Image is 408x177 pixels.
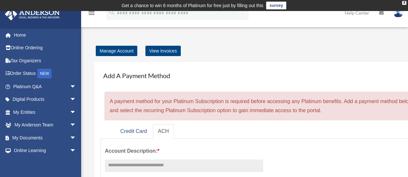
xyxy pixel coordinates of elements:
[5,54,86,67] a: Tax Organizers
[105,147,263,156] label: Account Description:
[5,80,86,93] a: Platinum Q&Aarrow_drop_down
[70,119,83,132] span: arrow_drop_down
[70,106,83,119] span: arrow_drop_down
[70,131,83,145] span: arrow_drop_down
[3,8,62,20] img: Anderson Advisors Platinum Portal
[5,144,86,157] a: Online Learningarrow_drop_down
[70,93,83,106] span: arrow_drop_down
[5,131,86,144] a: My Documentsarrow_drop_down
[108,9,116,16] i: search
[266,2,286,9] a: survey
[5,41,86,54] a: Online Ordering
[88,9,95,17] i: menu
[70,144,83,158] span: arrow_drop_down
[5,29,86,41] a: Home
[145,46,181,56] a: View Invoices
[88,11,95,17] a: menu
[402,1,406,5] div: close
[96,46,137,56] a: Manage Account
[122,2,264,9] div: Get a chance to win 6 months of Platinum for free just by filling out this
[393,8,403,18] img: User Pic
[5,106,86,119] a: My Entitiesarrow_drop_down
[153,124,174,139] a: ACH
[115,124,152,139] a: Credit Card
[5,93,86,106] a: Digital Productsarrow_drop_down
[37,69,52,78] div: NEW
[70,80,83,93] span: arrow_drop_down
[5,67,86,80] a: Order StatusNEW
[5,119,86,132] a: My Anderson Teamarrow_drop_down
